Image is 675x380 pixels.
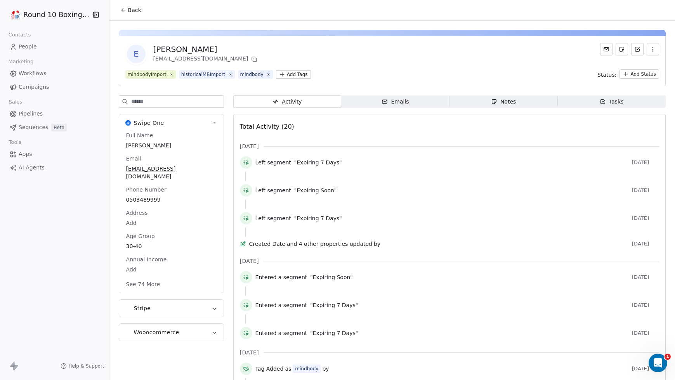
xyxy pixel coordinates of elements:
[632,187,659,193] span: [DATE]
[6,161,103,174] a: AI Agents
[51,124,67,131] span: Beta
[9,8,86,21] button: Round 10 Boxing Club
[255,273,307,281] span: Entered a segment
[5,96,26,108] span: Sales
[153,44,259,55] div: [PERSON_NAME]
[374,240,380,248] span: by
[240,123,294,130] span: Total Activity (20)
[294,214,342,222] span: "Expiring 7 Days"
[240,142,259,150] span: [DATE]
[240,349,259,356] span: [DATE]
[294,159,342,166] span: "Expiring 7 Days"
[295,365,318,372] div: mindbody
[310,273,353,281] span: "Expiring Soon"
[276,70,311,79] button: Add Tags
[134,328,179,336] span: Wooocommerce
[119,300,224,317] button: StripeStripe
[181,71,226,78] div: historicalMBImport
[255,214,291,222] span: Left segment
[134,119,164,127] span: Swipe One
[5,56,37,67] span: Marketing
[632,366,659,372] span: [DATE]
[126,165,217,180] span: [EMAIL_ADDRESS][DOMAIN_NAME]
[125,131,155,139] span: Full Name
[128,71,167,78] div: mindbodyImport
[249,240,285,248] span: Created Date
[632,274,659,280] span: [DATE]
[6,121,103,134] a: SequencesBeta
[19,123,48,131] span: Sequences
[19,164,45,172] span: AI Agents
[665,354,671,360] span: 1
[68,363,104,369] span: Help & Support
[125,232,156,240] span: Age Group
[632,241,659,247] span: [DATE]
[287,240,372,248] span: and 4 other properties updated
[619,69,659,79] button: Add Status
[597,71,616,79] span: Status:
[119,114,224,131] button: Swipe OneSwipe One
[19,43,37,51] span: People
[285,365,291,373] span: as
[128,6,141,14] span: Back
[19,69,47,78] span: Workflows
[294,187,337,194] span: "Expiring Soon"
[125,306,131,311] img: Stripe
[127,45,146,63] span: E
[632,330,659,336] span: [DATE]
[322,365,329,373] span: by
[6,67,103,80] a: Workflows
[121,277,165,291] button: See 74 More
[310,329,358,337] span: "Expiring 7 Days"
[632,302,659,308] span: [DATE]
[382,98,409,106] div: Emails
[153,55,259,64] div: [EMAIL_ADDRESS][DOMAIN_NAME]
[255,187,291,194] span: Left segment
[125,330,131,335] img: Wooocommerce
[5,29,34,41] span: Contacts
[19,110,43,118] span: Pipelines
[116,3,146,17] button: Back
[240,71,264,78] div: mindbody
[125,120,131,126] img: Swipe One
[126,142,217,149] span: [PERSON_NAME]
[255,329,307,337] span: Entered a segment
[126,266,217,273] span: Add
[126,196,217,204] span: 0503489999
[5,136,24,148] span: Tools
[125,256,168,263] span: Annual Income
[600,98,624,106] div: Tasks
[491,98,516,106] div: Notes
[6,107,103,120] a: Pipelines
[6,81,103,93] a: Campaigns
[134,304,151,312] span: Stripe
[6,148,103,161] a: Apps
[19,83,49,91] span: Campaigns
[649,354,667,372] iframe: Intercom live chat
[61,363,104,369] a: Help & Support
[125,209,149,217] span: Address
[23,10,89,20] span: Round 10 Boxing Club
[125,155,143,162] span: Email
[255,159,291,166] span: Left segment
[126,219,217,227] span: Add
[255,301,307,309] span: Entered a segment
[19,150,32,158] span: Apps
[310,301,358,309] span: "Expiring 7 Days"
[11,10,20,19] img: Round%2010%20Boxing%20Club%20-%20Logo.png
[240,257,259,265] span: [DATE]
[126,242,217,250] span: 30-40
[119,324,224,341] button: WooocommerceWooocommerce
[255,365,284,373] span: Tag Added
[119,131,224,293] div: Swipe OneSwipe One
[632,159,659,166] span: [DATE]
[125,186,168,193] span: Phone Number
[632,215,659,221] span: [DATE]
[6,40,103,53] a: People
